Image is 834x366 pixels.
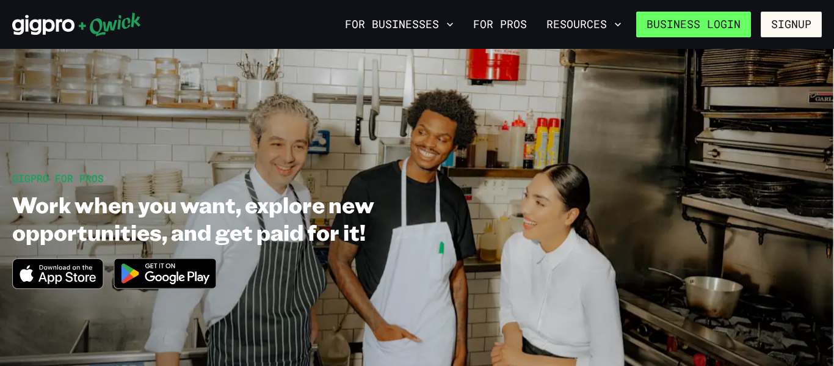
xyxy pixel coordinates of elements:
[12,279,104,291] a: Download on the App Store
[468,14,532,35] a: For Pros
[542,14,626,35] button: Resources
[636,12,751,37] a: Business Login
[761,12,822,37] button: Signup
[106,251,225,296] img: Get it on Google Play
[12,172,104,185] span: GIGPRO FOR PROS
[12,191,498,246] h1: Work when you want, explore new opportunities, and get paid for it!
[340,14,459,35] button: For Businesses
